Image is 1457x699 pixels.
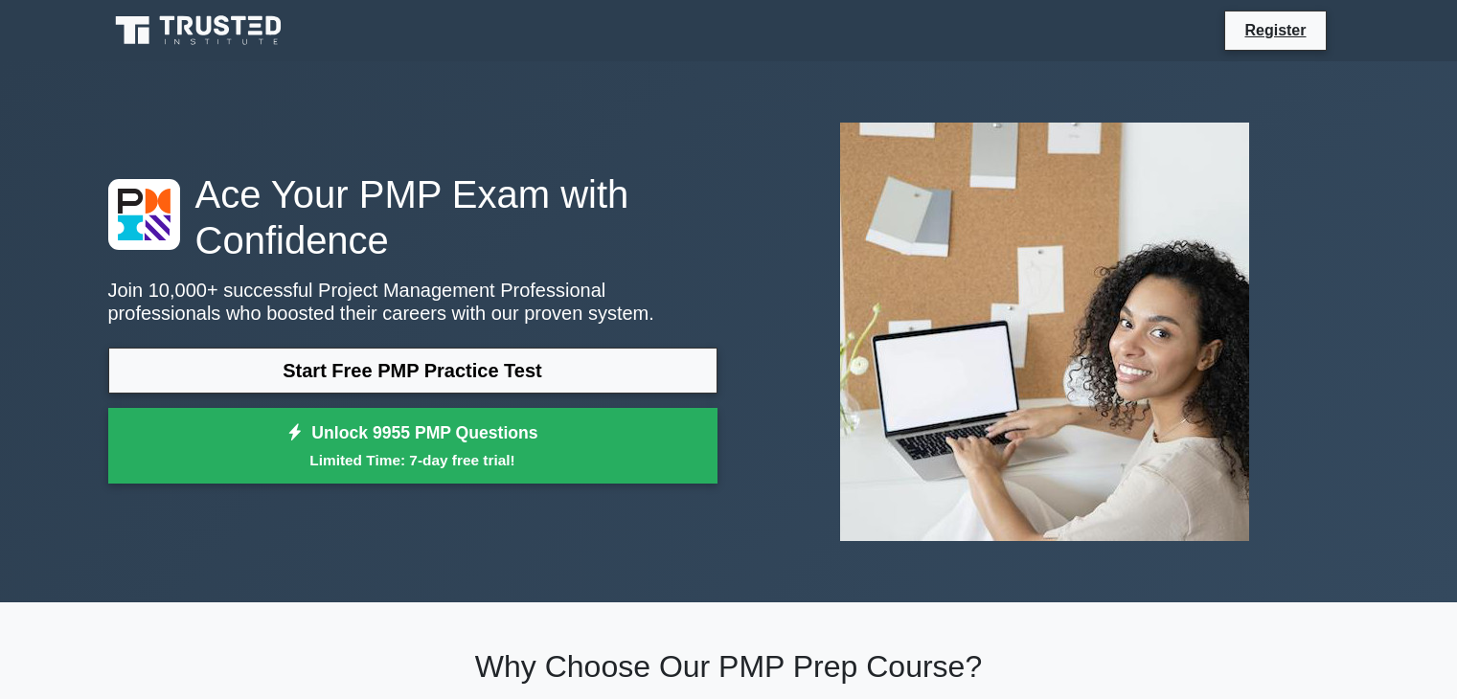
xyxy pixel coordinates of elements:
[1233,18,1317,42] a: Register
[108,279,717,325] p: Join 10,000+ successful Project Management Professional professionals who boosted their careers w...
[108,648,1350,685] h2: Why Choose Our PMP Prep Course?
[108,348,717,394] a: Start Free PMP Practice Test
[108,408,717,485] a: Unlock 9955 PMP QuestionsLimited Time: 7-day free trial!
[108,171,717,263] h1: Ace Your PMP Exam with Confidence
[132,449,694,471] small: Limited Time: 7-day free trial!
